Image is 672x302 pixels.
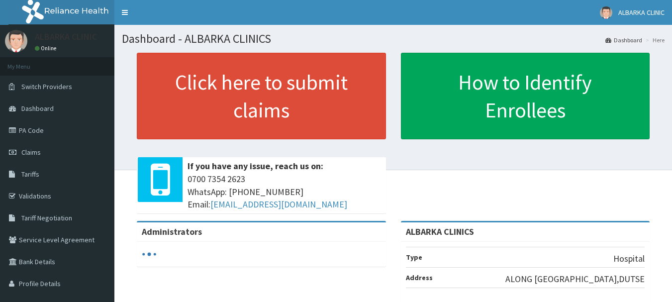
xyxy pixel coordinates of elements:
a: [EMAIL_ADDRESS][DOMAIN_NAME] [210,199,347,210]
b: Address [406,273,433,282]
span: Dashboard [21,104,54,113]
a: How to Identify Enrollees [401,53,650,139]
img: User Image [5,30,27,52]
img: User Image [600,6,612,19]
span: ALBARKA CLINIC [618,8,665,17]
span: Tariffs [21,170,39,179]
span: Tariff Negotiation [21,213,72,222]
a: Dashboard [605,36,642,44]
span: Switch Providers [21,82,72,91]
li: Here [643,36,665,44]
b: If you have any issue, reach us on: [188,160,323,172]
p: ALONG [GEOGRAPHIC_DATA],DUTSE [505,273,645,286]
a: Online [35,45,59,52]
a: Click here to submit claims [137,53,386,139]
p: ALBARKA CLINIC [35,32,97,41]
b: Type [406,253,422,262]
svg: audio-loading [142,247,157,262]
strong: ALBARKA CLINICS [406,226,474,237]
p: Hospital [613,252,645,265]
span: Claims [21,148,41,157]
b: Administrators [142,226,202,237]
h1: Dashboard - ALBARKA CLINICS [122,32,665,45]
span: 0700 7354 2623 WhatsApp: [PHONE_NUMBER] Email: [188,173,381,211]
